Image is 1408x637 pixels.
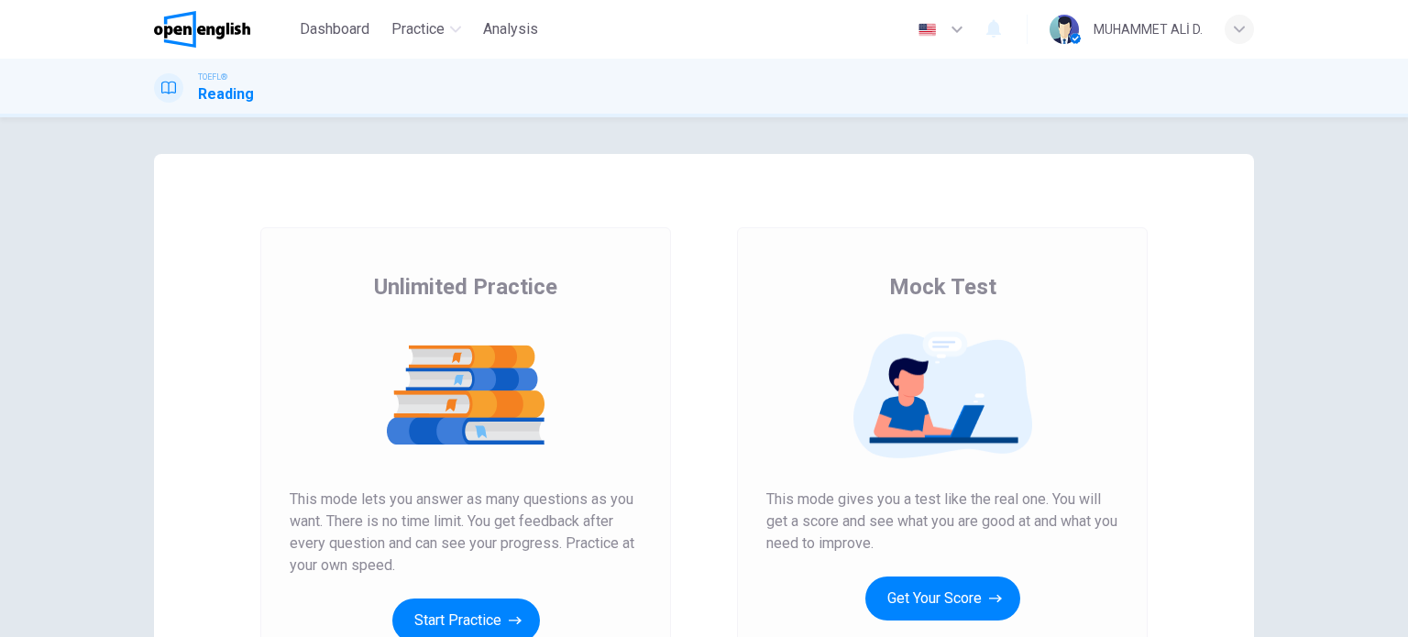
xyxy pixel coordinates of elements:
img: OpenEnglish logo [154,11,250,48]
div: MUHAMMET ALİ D. [1094,18,1203,40]
span: This mode gives you a test like the real one. You will get a score and see what you are good at a... [766,489,1118,555]
img: Profile picture [1050,15,1079,44]
img: en [916,23,939,37]
h1: Reading [198,83,254,105]
span: Mock Test [889,272,996,302]
span: Practice [391,18,445,40]
button: Dashboard [292,13,377,46]
button: Practice [384,13,468,46]
span: Dashboard [300,18,369,40]
span: TOEFL® [198,71,227,83]
span: Analysis [483,18,538,40]
a: OpenEnglish logo [154,11,292,48]
span: This mode lets you answer as many questions as you want. There is no time limit. You get feedback... [290,489,642,577]
button: Analysis [476,13,545,46]
button: Get Your Score [865,577,1020,621]
span: Unlimited Practice [374,272,557,302]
